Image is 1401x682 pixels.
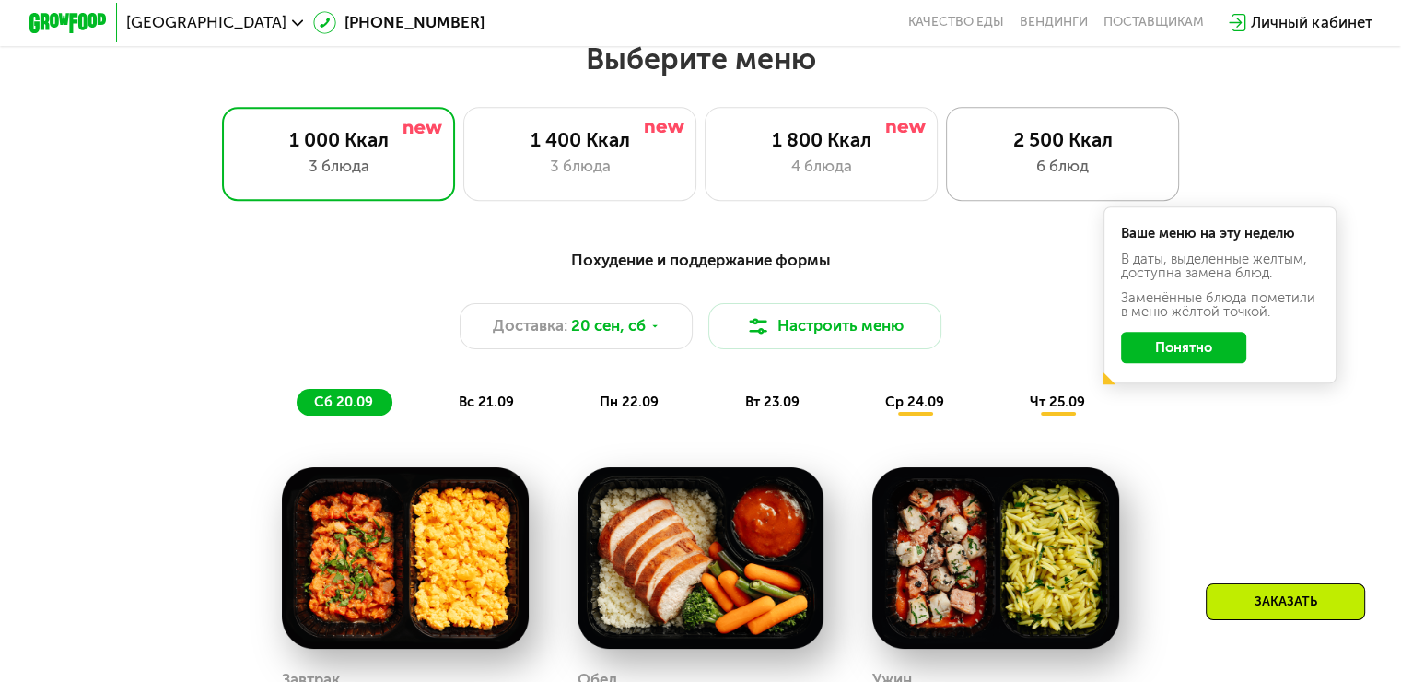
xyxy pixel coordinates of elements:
[1103,15,1204,30] div: поставщикам
[314,394,373,410] span: сб 20.09
[744,394,799,410] span: вт 23.09
[600,394,659,410] span: пн 22.09
[459,394,514,410] span: вс 21.09
[484,155,676,178] div: 3 блюда
[908,15,1004,30] a: Качество еды
[1251,11,1372,34] div: Личный кабинет
[966,128,1159,151] div: 2 500 Ккал
[1121,227,1320,241] div: Ваше меню на эту неделю
[1121,253,1320,280] div: В даты, выделенные желтым, доступна замена блюд.
[725,128,917,151] div: 1 800 Ккал
[242,155,435,178] div: 3 блюда
[1020,15,1088,30] a: Вендинги
[124,248,1277,272] div: Похудение и поддержание формы
[1121,332,1246,363] button: Понятно
[571,314,646,337] span: 20 сен, сб
[242,128,435,151] div: 1 000 Ккал
[126,15,286,30] span: [GEOGRAPHIC_DATA]
[966,155,1159,178] div: 6 блюд
[725,155,917,178] div: 4 блюда
[708,303,942,350] button: Настроить меню
[63,41,1339,77] h2: Выберите меню
[1030,394,1085,410] span: чт 25.09
[885,394,944,410] span: ср 24.09
[484,128,676,151] div: 1 400 Ккал
[1121,291,1320,319] div: Заменённые блюда пометили в меню жёлтой точкой.
[493,314,567,337] span: Доставка:
[1206,583,1365,620] div: Заказать
[313,11,485,34] a: [PHONE_NUMBER]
